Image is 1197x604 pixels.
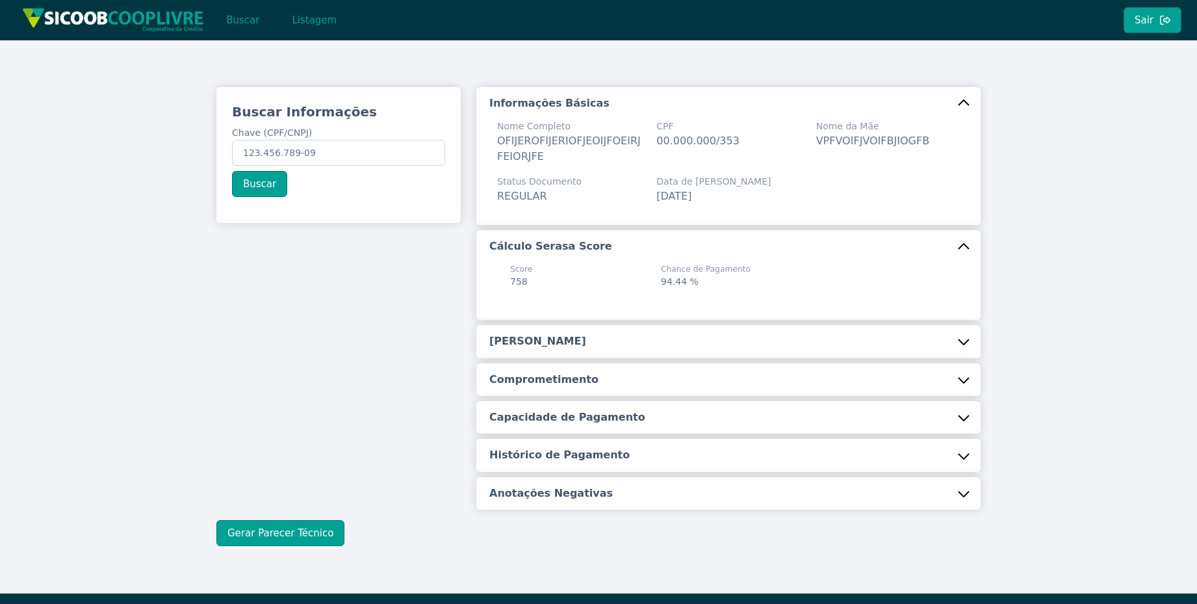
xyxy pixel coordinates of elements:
button: Gerar Parecer Técnico [216,520,344,546]
h5: Comprometimento [489,373,598,387]
span: Nome Completo [497,120,641,133]
h5: Histórico de Pagamento [489,448,630,462]
img: img/sicoob_cooplivre.png [22,8,204,32]
span: 00.000.000/353 [656,135,740,147]
button: Anotações Negativas [476,477,981,510]
button: Informações Básicas [476,87,981,120]
span: VPFVOIFJVOIFBJIOGFB [816,135,929,147]
h5: Anotações Negativas [489,486,613,501]
button: Comprometimento [476,363,981,396]
button: Cálculo Serasa Score [476,230,981,263]
span: OFIJEROFIJERIOFJEOIJFOEIRJFEIORJFE [497,135,641,163]
span: REGULAR [497,190,547,202]
button: Buscar [215,7,270,33]
span: 94.44 % [661,276,699,287]
span: Chave (CPF/CNPJ) [232,127,312,138]
h5: [PERSON_NAME] [489,334,586,348]
h5: Informações Básicas [489,96,610,111]
span: CPF [656,120,740,133]
button: Histórico de Pagamento [476,439,981,471]
span: [DATE] [656,190,691,202]
h5: Cálculo Serasa Score [489,239,612,254]
span: Score [510,263,532,275]
input: Chave (CPF/CNPJ) [232,140,445,166]
span: 758 [510,276,528,287]
button: Sair [1124,7,1181,33]
span: Chance de Pagamento [661,263,751,275]
button: Buscar [232,171,287,197]
h5: Capacidade de Pagamento [489,410,645,425]
button: [PERSON_NAME] [476,325,981,358]
button: Listagem [281,7,348,33]
h3: Buscar Informações [232,103,445,121]
span: Status Documento [497,175,582,189]
button: Capacidade de Pagamento [476,401,981,434]
span: Data de [PERSON_NAME] [656,175,771,189]
span: Nome da Mãe [816,120,929,133]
